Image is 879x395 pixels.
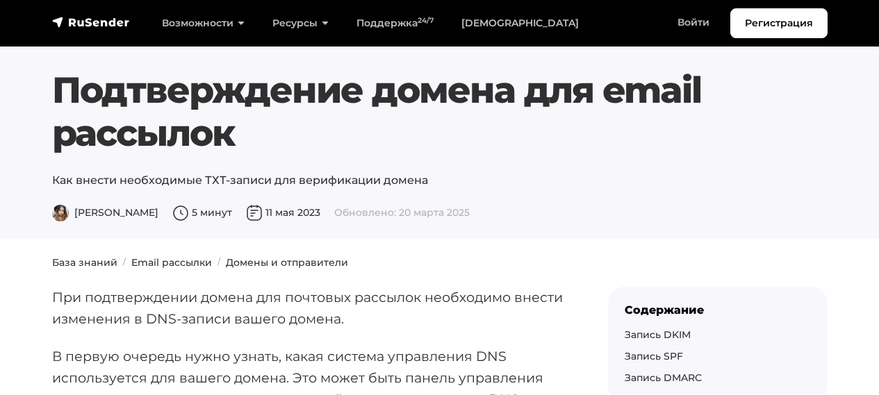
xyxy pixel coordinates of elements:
[343,9,447,37] a: Поддержка24/7
[172,205,189,221] img: Время чтения
[334,206,470,219] span: Обновлено: 20 марта 2025
[625,350,683,362] a: Запись SPF
[418,16,434,25] sup: 24/7
[226,256,348,269] a: Домены и отправители
[625,303,811,317] div: Содержание
[52,15,130,29] img: RuSender
[148,9,258,37] a: Возможности
[246,206,320,219] span: 11 мая 2023
[44,255,836,270] nav: breadcrumb
[172,206,232,219] span: 5 минут
[664,8,723,37] a: Войти
[246,205,263,221] img: Дата публикации
[131,256,212,269] a: Email рассылки
[625,371,702,384] a: Запись DMARC
[52,69,828,156] h1: Подтверждение домена для email рассылок
[52,287,564,329] p: При подтверждении домена для почтовых рассылок необходимо внести изменения в DNS-записи вашего до...
[52,172,828,189] p: Как внести необходимые ТХТ-записи для верификации домена
[52,206,158,219] span: [PERSON_NAME]
[52,256,117,269] a: База знаний
[730,8,828,38] a: Регистрация
[258,9,343,37] a: Ресурсы
[625,328,691,341] a: Запись DKIM
[447,9,593,37] a: [DEMOGRAPHIC_DATA]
